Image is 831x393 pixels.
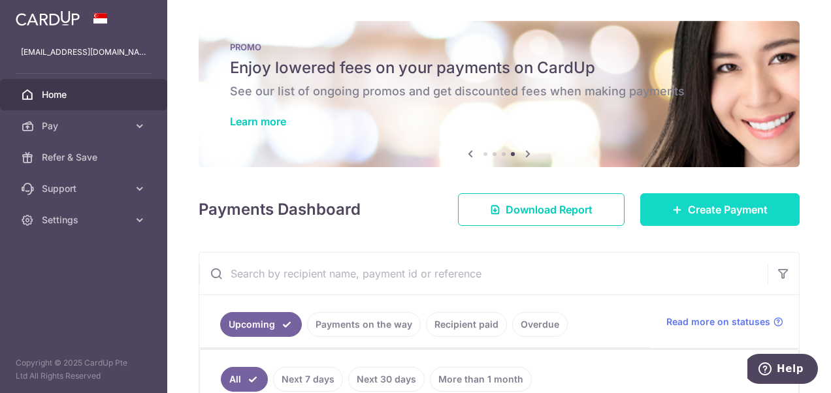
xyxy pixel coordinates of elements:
[426,312,507,337] a: Recipient paid
[688,202,768,217] span: Create Payment
[230,57,768,78] h5: Enjoy lowered fees on your payments on CardUp
[199,198,361,221] h4: Payments Dashboard
[42,213,128,227] span: Settings
[230,42,768,52] p: PROMO
[640,193,800,226] a: Create Payment
[230,115,286,128] a: Learn more
[273,367,343,392] a: Next 7 days
[747,354,818,386] iframe: Opens a widget where you can find more information
[666,315,783,328] a: Read more on statuses
[230,84,768,99] h6: See our list of ongoing promos and get discounted fees when making payments
[42,119,128,133] span: Pay
[221,367,268,392] a: All
[512,312,568,337] a: Overdue
[199,21,800,167] img: Latest Promos banner
[307,312,421,337] a: Payments on the way
[348,367,425,392] a: Next 30 days
[42,151,128,164] span: Refer & Save
[199,253,768,294] input: Search by recipient name, payment id or reference
[666,315,770,328] span: Read more on statuses
[458,193,625,226] a: Download Report
[220,312,302,337] a: Upcoming
[21,46,146,59] p: [EMAIL_ADDRESS][DOMAIN_NAME]
[42,88,128,101] span: Home
[42,182,128,195] span: Support
[430,367,532,392] a: More than 1 month
[16,10,80,26] img: CardUp
[506,202,593,217] span: Download Report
